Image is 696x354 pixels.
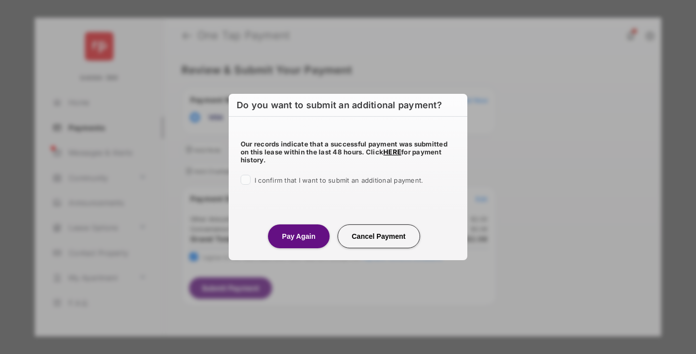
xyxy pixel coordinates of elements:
a: HERE [383,148,401,156]
button: Pay Again [268,224,329,248]
h5: Our records indicate that a successful payment was submitted on this lease within the last 48 hou... [241,140,455,164]
h6: Do you want to submit an additional payment? [229,94,467,117]
span: I confirm that I want to submit an additional payment. [255,176,423,184]
button: Cancel Payment [338,224,420,248]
